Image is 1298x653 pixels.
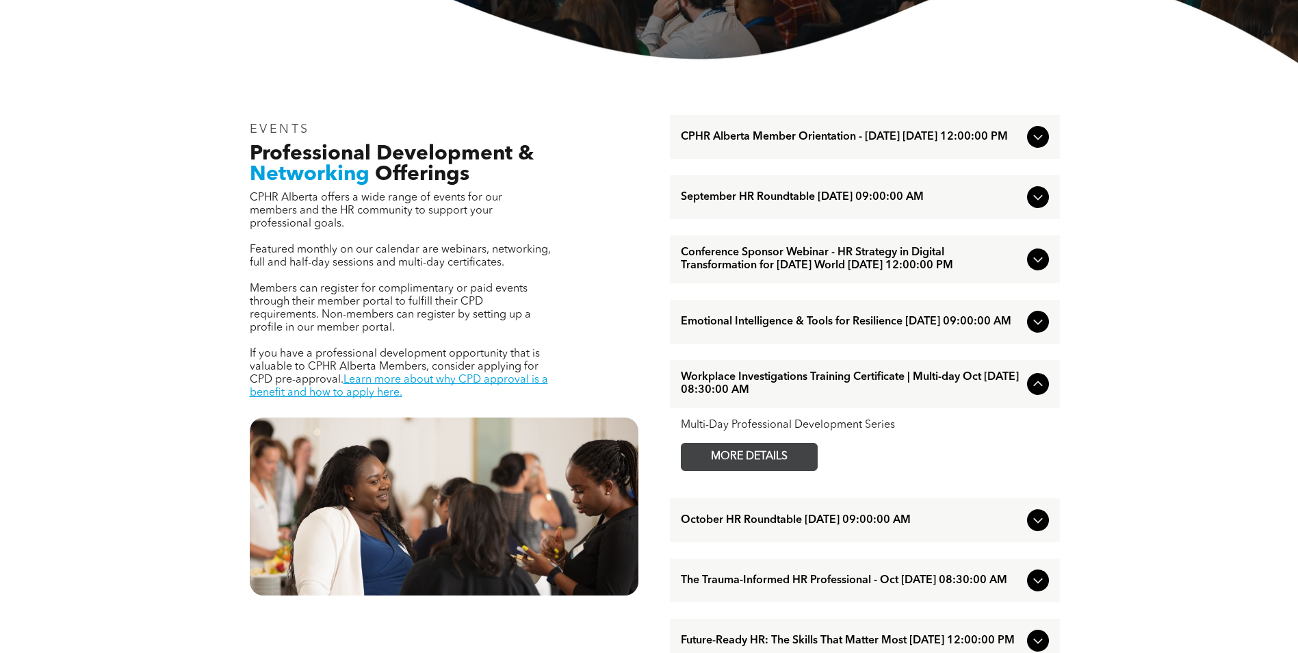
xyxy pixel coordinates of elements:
a: Learn more about why CPD approval is a benefit and how to apply here. [250,374,548,398]
span: Future-Ready HR: The Skills That Matter Most [DATE] 12:00:00 PM [681,635,1022,648]
a: MORE DETAILS [681,443,818,471]
span: EVENTS [250,123,311,136]
span: Members can register for complimentary or paid events through their member portal to fulfill thei... [250,283,531,333]
span: Featured monthly on our calendar are webinars, networking, full and half-day sessions and multi-d... [250,244,551,268]
span: Emotional Intelligence & Tools for Resilience [DATE] 09:00:00 AM [681,316,1022,329]
span: If you have a professional development opportunity that is valuable to CPHR Alberta Members, cons... [250,348,540,385]
span: Networking [250,164,369,185]
span: Conference Sponsor Webinar - HR Strategy in Digital Transformation for [DATE] World [DATE] 12:00:... [681,246,1022,272]
span: MORE DETAILS [695,444,803,470]
span: CPHR Alberta offers a wide range of events for our members and the HR community to support your p... [250,192,502,229]
span: CPHR Alberta Member Orientation - [DATE] [DATE] 12:00:00 PM [681,131,1022,144]
span: The Trauma-Informed HR Professional - Oct [DATE] 08:30:00 AM [681,574,1022,587]
span: Professional Development & [250,144,534,164]
span: September HR Roundtable [DATE] 09:00:00 AM [681,191,1022,204]
div: Multi-Day Professional Development Series [681,419,1049,432]
span: October HR Roundtable [DATE] 09:00:00 AM [681,514,1022,527]
span: Offerings [375,164,469,185]
span: Workplace Investigations Training Certificate | Multi-day Oct [DATE] 08:30:00 AM [681,371,1022,397]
